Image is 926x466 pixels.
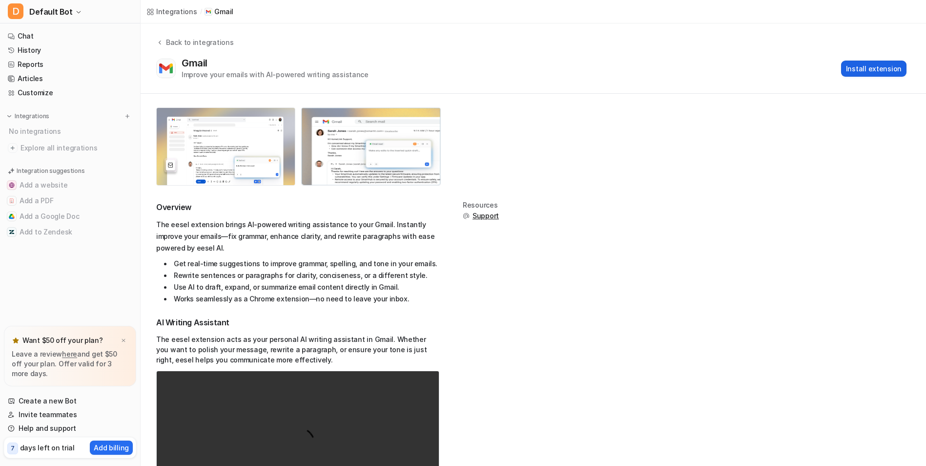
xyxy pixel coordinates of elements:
div: Gmail [182,57,211,69]
img: x [121,338,126,344]
a: Integrations [146,6,197,17]
img: Add a PDF [9,198,15,204]
p: Add billing [94,443,129,453]
button: Add to ZendeskAdd to Zendesk [4,224,136,240]
p: 7 [11,444,15,453]
img: explore all integrations [8,143,18,153]
img: Add a website [9,182,15,188]
span: Default Bot [29,5,73,19]
h2: Overview [156,201,439,213]
a: Explore all integrations [4,141,136,155]
div: Improve your emails with AI-powered writing assistance [182,69,369,80]
p: Gmail [214,7,233,17]
img: menu_add.svg [124,113,131,120]
li: Use AI to draft, expand, or summarize email content directly in Gmail. [164,281,439,293]
h3: AI Writing Assistant [156,317,439,328]
a: Invite teammates [4,408,136,422]
p: days left on trial [20,443,75,453]
li: Rewrite sentences or paragraphs for clarity, conciseness, or a different style. [164,270,439,281]
img: Add a Google Doc [9,213,15,219]
button: Integrations [4,111,52,121]
li: Get real-time suggestions to improve grammar, spelling, and tone in your emails. [164,258,439,270]
div: Integrations [156,6,197,17]
a: Gmail iconGmail [205,7,233,17]
span: Explore all integrations [21,140,132,156]
button: Back to integrations [156,37,233,57]
a: Create a new Bot [4,394,136,408]
img: Gmail [159,63,173,74]
p: Integration suggestions [17,167,84,175]
a: History [4,43,136,57]
img: Gmail icon [206,10,211,14]
button: Add a Google DocAdd a Google Doc [4,209,136,224]
div: No integrations [6,123,136,139]
a: Help and support [4,422,136,435]
span: D [8,3,23,19]
button: Install extension [841,61,906,77]
a: here [62,350,77,358]
img: star [12,337,20,344]
button: Support [463,211,499,221]
div: The eesel extension brings AI-powered writing assistance to your Gmail. Instantly improve your em... [156,219,439,305]
span: Support [473,211,499,221]
button: Add billing [90,441,133,455]
img: support.svg [463,212,470,219]
p: The eesel extension acts as your personal AI writing assistant in Gmail. Whether you want to poli... [156,334,439,365]
div: Back to integrations [163,37,233,47]
p: Want $50 off your plan? [22,336,103,345]
li: Works seamlessly as a Chrome extension—no need to leave your inbox. [164,293,439,305]
p: Leave a review and get $50 off your plan. Offer valid for 3 more days. [12,349,128,379]
a: Reports [4,58,136,71]
a: Customize [4,86,136,100]
img: expand menu [6,113,13,120]
div: Resources [463,201,499,209]
p: Integrations [15,112,49,120]
button: Add a PDFAdd a PDF [4,193,136,209]
img: Add to Zendesk [9,229,15,235]
span: / [200,7,202,16]
button: Add a websiteAdd a website [4,177,136,193]
a: Articles [4,72,136,85]
a: Chat [4,29,136,43]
